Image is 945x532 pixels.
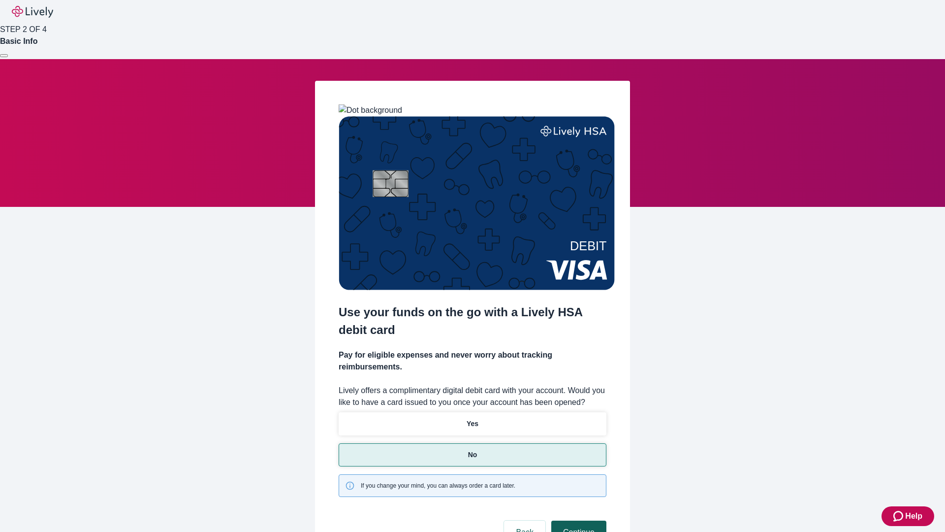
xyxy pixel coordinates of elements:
p: Yes [467,419,478,429]
p: No [468,450,477,460]
img: Dot background [339,104,402,116]
h4: Pay for eligible expenses and never worry about tracking reimbursements. [339,349,606,373]
svg: Zendesk support icon [893,510,905,522]
h2: Use your funds on the go with a Lively HSA debit card [339,303,606,339]
span: Help [905,510,922,522]
label: Lively offers a complimentary digital debit card with your account. Would you like to have a card... [339,385,606,408]
button: No [339,443,606,466]
button: Zendesk support iconHelp [882,506,934,526]
img: Lively [12,6,53,18]
button: Yes [339,412,606,435]
span: If you change your mind, you can always order a card later. [361,481,515,490]
img: Debit card [339,116,615,290]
